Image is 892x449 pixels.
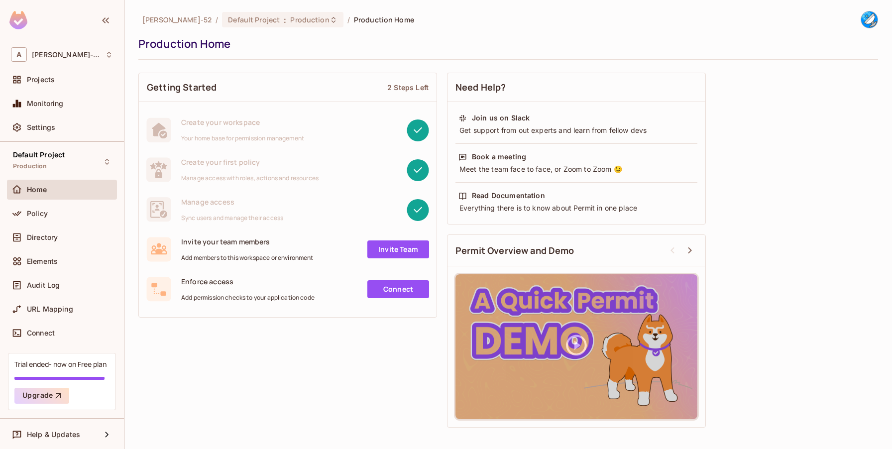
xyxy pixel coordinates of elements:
[472,152,526,162] div: Book a meeting
[228,15,280,24] span: Default Project
[181,174,319,182] span: Manage access with roles, actions and resources
[181,197,283,207] span: Manage access
[27,329,55,337] span: Connect
[11,47,27,62] span: A
[458,125,694,135] div: Get support from out experts and learn from fellow devs
[367,240,429,258] a: Invite Team
[27,123,55,131] span: Settings
[458,203,694,213] div: Everything there is to know about Permit in one place
[181,214,283,222] span: Sync users and manage their access
[27,233,58,241] span: Directory
[455,244,574,257] span: Permit Overview and Demo
[14,388,69,404] button: Upgrade
[14,359,107,369] div: Trial ended- now on Free plan
[181,117,304,127] span: Create your workspace
[290,15,329,24] span: Production
[147,81,217,94] span: Getting Started
[13,162,47,170] span: Production
[181,157,319,167] span: Create your first policy
[216,15,218,24] li: /
[13,151,65,159] span: Default Project
[27,186,47,194] span: Home
[283,16,287,24] span: :
[472,113,530,123] div: Join us on Slack
[27,100,64,108] span: Monitoring
[32,51,100,59] span: Workspace: Alan-52
[142,15,212,24] span: the active workspace
[27,210,48,218] span: Policy
[181,277,315,286] span: Enforce access
[181,294,315,302] span: Add permission checks to your application code
[387,83,429,92] div: 2 Steps Left
[472,191,545,201] div: Read Documentation
[347,15,350,24] li: /
[367,280,429,298] a: Connect
[27,76,55,84] span: Projects
[138,36,873,51] div: Production Home
[354,15,414,24] span: Production Home
[861,11,878,28] img: Alan Pinkert
[27,431,80,439] span: Help & Updates
[27,257,58,265] span: Elements
[9,11,27,29] img: SReyMgAAAABJRU5ErkJggg==
[181,134,304,142] span: Your home base for permission management
[458,164,694,174] div: Meet the team face to face, or Zoom to Zoom 😉
[27,281,60,289] span: Audit Log
[455,81,506,94] span: Need Help?
[181,237,314,246] span: Invite your team members
[27,305,73,313] span: URL Mapping
[181,254,314,262] span: Add members to this workspace or environment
